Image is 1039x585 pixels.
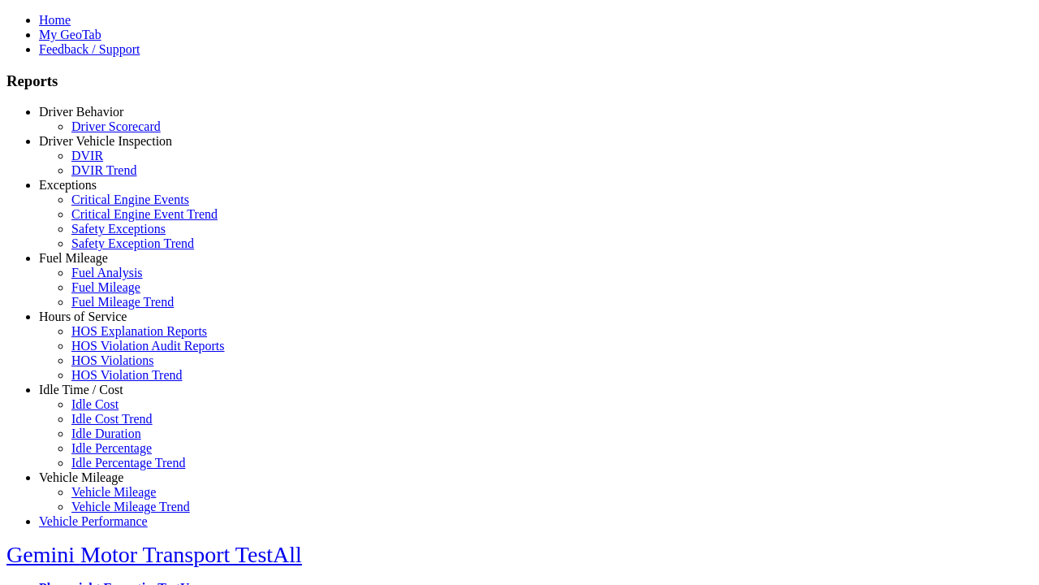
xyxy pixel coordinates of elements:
[39,13,71,27] a: Home
[71,339,225,353] a: HOS Violation Audit Reports
[71,207,218,221] a: Critical Engine Event Trend
[71,368,183,382] a: HOS Violation Trend
[39,383,123,396] a: Idle Time / Cost
[39,134,172,148] a: Driver Vehicle Inspection
[71,149,103,162] a: DVIR
[71,280,140,294] a: Fuel Mileage
[71,412,153,426] a: Idle Cost Trend
[39,105,123,119] a: Driver Behavior
[6,542,302,567] a: Gemini Motor Transport TestAll
[71,441,152,455] a: Idle Percentage
[71,236,194,250] a: Safety Exception Trend
[6,72,1033,90] h3: Reports
[71,193,189,206] a: Critical Engine Events
[71,222,166,236] a: Safety Exceptions
[39,470,123,484] a: Vehicle Mileage
[71,427,141,440] a: Idle Duration
[39,178,97,192] a: Exceptions
[71,295,174,309] a: Fuel Mileage Trend
[39,251,108,265] a: Fuel Mileage
[71,353,153,367] a: HOS Violations
[71,456,185,470] a: Idle Percentage Trend
[71,500,190,513] a: Vehicle Mileage Trend
[71,119,161,133] a: Driver Scorecard
[71,266,143,279] a: Fuel Analysis
[39,42,140,56] a: Feedback / Support
[39,28,101,41] a: My GeoTab
[71,163,136,177] a: DVIR Trend
[71,485,156,499] a: Vehicle Mileage
[39,514,148,528] a: Vehicle Performance
[71,397,119,411] a: Idle Cost
[71,324,207,338] a: HOS Explanation Reports
[39,310,127,323] a: Hours of Service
